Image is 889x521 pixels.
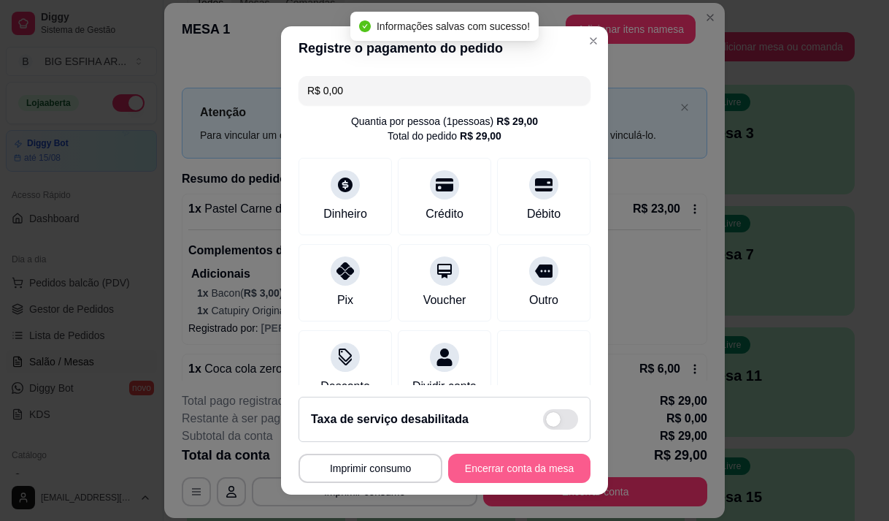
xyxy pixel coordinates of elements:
[423,292,466,309] div: Voucher
[529,292,558,309] div: Outro
[412,378,477,395] div: Dividir conta
[351,114,538,129] div: Quantia por pessoa ( 1 pessoas)
[323,205,367,223] div: Dinheiro
[307,76,582,105] input: Ex.: hambúrguer de cordeiro
[527,205,561,223] div: Débito
[281,26,608,70] header: Registre o pagamento do pedido
[426,205,463,223] div: Crédito
[448,454,590,483] button: Encerrar conta da mesa
[377,20,530,32] span: Informações salvas com sucesso!
[320,378,370,395] div: Desconto
[496,114,538,129] div: R$ 29,00
[359,20,371,32] span: check-circle
[460,129,501,143] div: R$ 29,00
[337,292,353,309] div: Pix
[582,29,605,53] button: Close
[388,129,501,143] div: Total do pedido
[311,411,469,428] h2: Taxa de serviço desabilitada
[299,454,442,483] button: Imprimir consumo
